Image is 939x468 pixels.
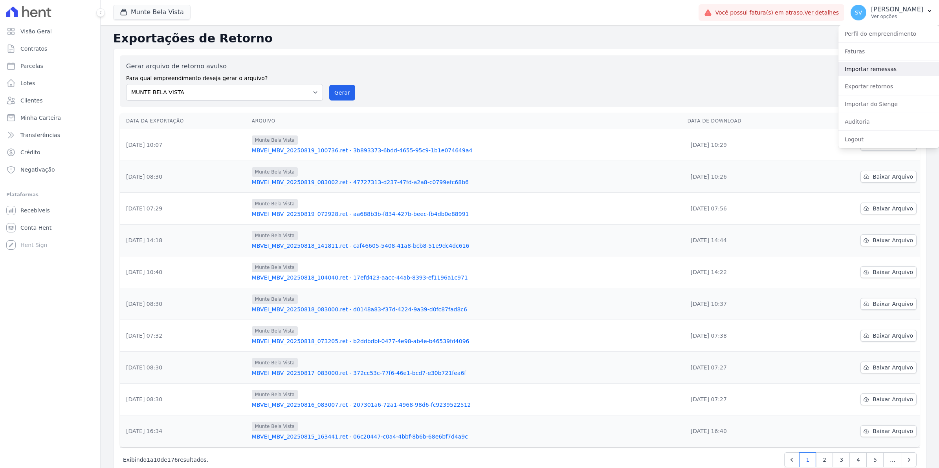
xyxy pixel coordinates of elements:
[873,332,913,340] span: Baixar Arquivo
[860,393,917,405] a: Baixar Arquivo
[252,178,681,186] a: MBVEI_MBV_20250819_083002.ret - 47727313-d237-47fd-a2a8-c0799efc68b6
[684,129,800,161] td: [DATE] 10:29
[860,298,917,310] a: Baixar Arquivo
[873,364,913,371] span: Baixar Arquivo
[252,358,298,367] span: Munte Bela Vista
[838,44,939,58] a: Faturas
[154,457,161,463] span: 10
[20,97,42,104] span: Clientes
[833,452,850,467] a: 3
[684,415,800,447] td: [DATE] 16:40
[902,452,917,467] a: Next
[871,13,923,20] p: Ver opções
[120,129,249,161] td: [DATE] 10:07
[252,294,298,304] span: Munte Bela Vista
[816,452,833,467] a: 2
[20,62,43,70] span: Parcelas
[873,205,913,212] span: Baixar Arquivo
[20,207,50,214] span: Recebíveis
[120,193,249,225] td: [DATE] 07:29
[684,193,800,225] td: [DATE] 07:56
[120,320,249,352] td: [DATE] 07:32
[120,225,249,256] td: [DATE] 14:18
[855,10,862,15] span: SV
[20,27,52,35] span: Visão Geral
[252,433,681,441] a: MBVEI_MBV_20250815_163441.ret - 06c20447-c0a4-4bbf-8b6b-68e6bf7d4a9c
[860,203,917,214] a: Baixar Arquivo
[684,225,800,256] td: [DATE] 14:44
[860,266,917,278] a: Baixar Arquivo
[252,199,298,208] span: Munte Bela Vista
[249,113,684,129] th: Arquivo
[873,427,913,435] span: Baixar Arquivo
[784,452,799,467] a: Previous
[3,58,97,74] a: Parcelas
[805,9,839,16] a: Ver detalhes
[684,113,800,129] th: Data de Download
[252,305,681,313] a: MBVEI_MBV_20250818_083000.ret - d0148a83-f37d-4224-9a39-d0fc87fad8c6
[252,401,681,409] a: MBVEI_MBV_20250816_083007.ret - 207301a6-72a1-4968-98d6-fc9239522512
[113,31,926,46] h2: Exportações de Retorno
[6,190,94,199] div: Plataformas
[126,71,323,82] label: Para qual empreendimento deseja gerar o arquivo?
[850,452,867,467] a: 4
[120,256,249,288] td: [DATE] 10:40
[123,456,208,464] p: Exibindo a de resultados.
[126,62,323,71] label: Gerar arquivo de retorno avulso
[684,352,800,384] td: [DATE] 07:27
[873,395,913,403] span: Baixar Arquivo
[329,85,355,101] button: Gerar
[838,27,939,41] a: Perfil do empreendimento
[252,146,681,154] a: MBVEI_MBV_20250819_100736.ret - 3b893373-6bdd-4655-95c9-1b1e074649a4
[873,173,913,181] span: Baixar Arquivo
[252,326,298,336] span: Munte Bela Vista
[252,167,298,177] span: Munte Bela Vista
[838,62,939,76] a: Importar remessas
[3,127,97,143] a: Transferências
[838,115,939,129] a: Auditoria
[147,457,150,463] span: 1
[120,113,249,129] th: Data da Exportação
[873,300,913,308] span: Baixar Arquivo
[120,288,249,320] td: [DATE] 08:30
[20,131,60,139] span: Transferências
[873,236,913,244] span: Baixar Arquivo
[20,45,47,53] span: Contratos
[120,384,249,415] td: [DATE] 08:30
[838,79,939,93] a: Exportar retornos
[838,97,939,111] a: Importar do Sienge
[20,166,55,174] span: Negativação
[113,5,191,20] button: Munte Bela Vista
[860,171,917,183] a: Baixar Arquivo
[871,5,923,13] p: [PERSON_NAME]
[252,274,681,282] a: MBVEI_MBV_20250818_104040.ret - 17efd423-aacc-44ab-8393-ef1196a1c971
[120,415,249,447] td: [DATE] 16:34
[252,369,681,377] a: MBVEI_MBV_20250817_083000.ret - 372cc53c-77f6-46e1-bcd7-e30b721fea6f
[252,210,681,218] a: MBVEI_MBV_20250819_072928.ret - aa688b3b-f834-427b-beec-fb4db0e88991
[3,110,97,126] a: Minha Carteira
[860,234,917,246] a: Baixar Arquivo
[860,330,917,342] a: Baixar Arquivo
[252,135,298,145] span: Munte Bela Vista
[252,263,298,272] span: Munte Bela Vista
[873,268,913,276] span: Baixar Arquivo
[120,161,249,193] td: [DATE] 08:30
[120,352,249,384] td: [DATE] 08:30
[252,422,298,431] span: Munte Bela Vista
[20,148,40,156] span: Crédito
[3,144,97,160] a: Crédito
[867,452,884,467] a: 5
[3,24,97,39] a: Visão Geral
[252,231,298,240] span: Munte Bela Vista
[684,161,800,193] td: [DATE] 10:26
[684,384,800,415] td: [DATE] 07:27
[252,242,681,250] a: MBVEI_MBV_20250818_141811.ret - caf46605-5408-41a8-bcb8-51e9dc4dc616
[883,452,902,467] span: …
[715,9,839,17] span: Você possui fatura(s) em atraso.
[252,337,681,345] a: MBVEI_MBV_20250818_073205.ret - b2ddbdbf-0477-4e98-ab4e-b46539fd4096
[684,320,800,352] td: [DATE] 07:38
[838,132,939,146] a: Logout
[799,452,816,467] a: 1
[3,220,97,236] a: Conta Hent
[860,362,917,373] a: Baixar Arquivo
